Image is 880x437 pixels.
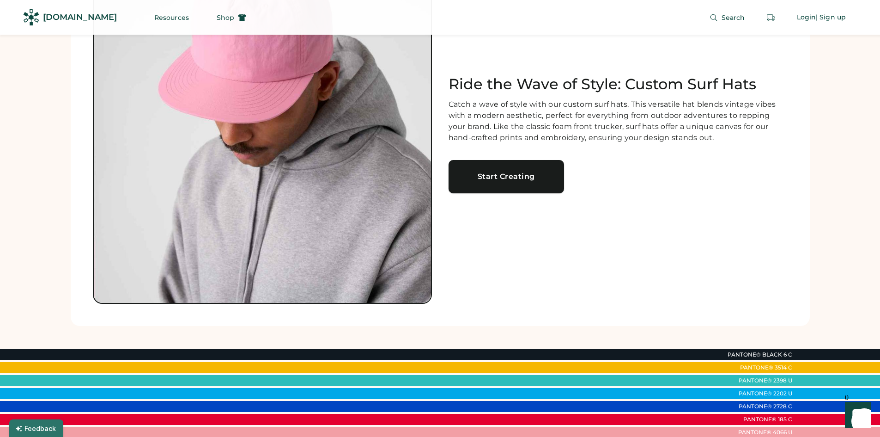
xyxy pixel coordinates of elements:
a: Start Creating [449,160,564,193]
div: Start Creating [460,173,553,180]
button: Retrieve an order [762,8,780,27]
h1: Ride the Wave of Style: Custom Surf Hats [449,75,788,93]
iframe: Front Chat [836,395,876,435]
span: Search [722,14,745,21]
span: Shop [217,14,234,21]
div: Catch a wave of style with our custom surf hats. This versatile hat blends vintage vibes with a m... [449,99,788,143]
div: Login [797,13,816,22]
button: Search [698,8,756,27]
button: Resources [143,8,200,27]
div: | Sign up [816,13,846,22]
button: Shop [206,8,257,27]
img: Rendered Logo - Screens [23,9,39,25]
div: [DOMAIN_NAME] [43,12,117,23]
